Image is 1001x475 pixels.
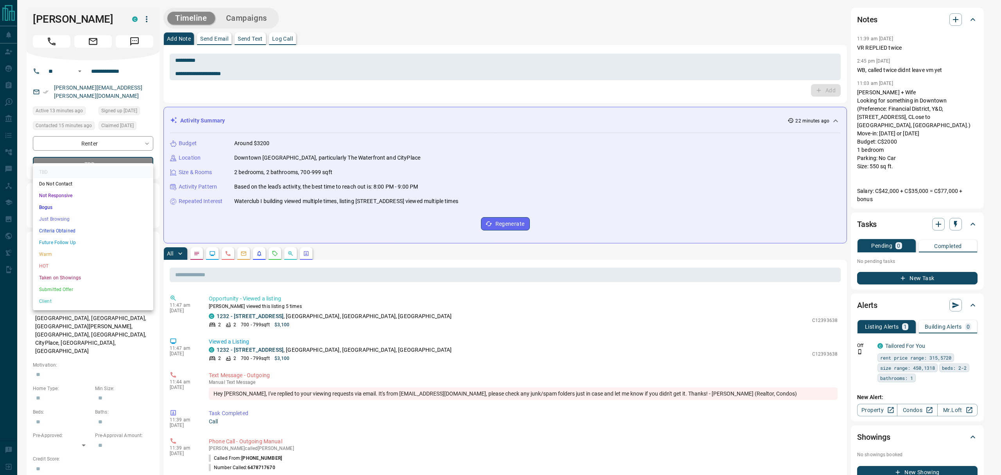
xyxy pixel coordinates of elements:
li: Not Responsive [33,190,153,202]
li: Just Browsing [33,213,153,225]
li: Bogus [33,202,153,213]
li: Taken on Showings [33,272,153,284]
li: Submitted Offer [33,284,153,295]
li: Criteria Obtained [33,225,153,237]
li: Warm [33,248,153,260]
li: Future Follow Up [33,237,153,248]
li: Client [33,295,153,307]
li: Do Not Contact [33,178,153,190]
li: HOT [33,260,153,272]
